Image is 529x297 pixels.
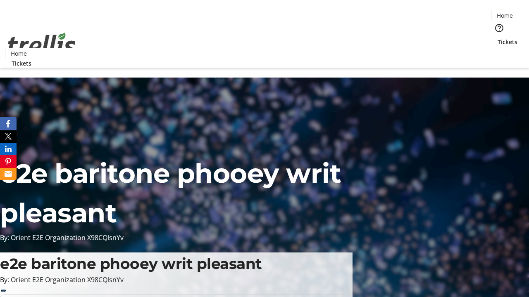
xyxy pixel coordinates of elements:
button: Cart [491,46,508,63]
button: Help [491,20,508,36]
a: Home [5,49,32,58]
a: Tickets [5,59,38,68]
span: Tickets [12,59,31,68]
span: Home [497,11,513,20]
a: Tickets [491,38,524,46]
span: Tickets [498,38,517,46]
a: Home [491,11,518,20]
img: Orient E2E Organization X98CQlsnYv's Logo [5,24,79,65]
span: Home [11,49,27,58]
